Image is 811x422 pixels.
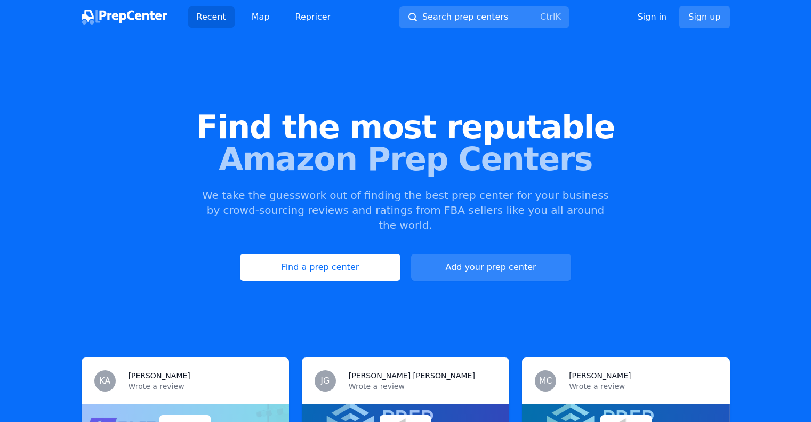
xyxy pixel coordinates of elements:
span: Amazon Prep Centers [17,143,794,175]
img: PrepCenter [82,10,167,25]
p: Wrote a review [569,381,717,392]
kbd: K [555,12,561,22]
a: Sign in [638,11,667,23]
span: Search prep centers [422,11,508,23]
a: Find a prep center [240,254,400,281]
h3: [PERSON_NAME] [129,370,190,381]
p: Wrote a review [349,381,496,392]
span: MC [539,377,552,385]
span: JG [320,377,330,385]
h3: [PERSON_NAME] [PERSON_NAME] [349,370,475,381]
a: Add your prep center [411,254,571,281]
kbd: Ctrl [540,12,555,22]
a: Repricer [287,6,340,28]
button: Search prep centersCtrlK [399,6,569,28]
p: Wrote a review [129,381,276,392]
span: Find the most reputable [17,111,794,143]
h3: [PERSON_NAME] [569,370,631,381]
span: KA [99,377,110,385]
p: We take the guesswork out of finding the best prep center for your business by crowd-sourcing rev... [201,188,611,233]
a: Sign up [679,6,729,28]
a: Recent [188,6,235,28]
a: Map [243,6,278,28]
